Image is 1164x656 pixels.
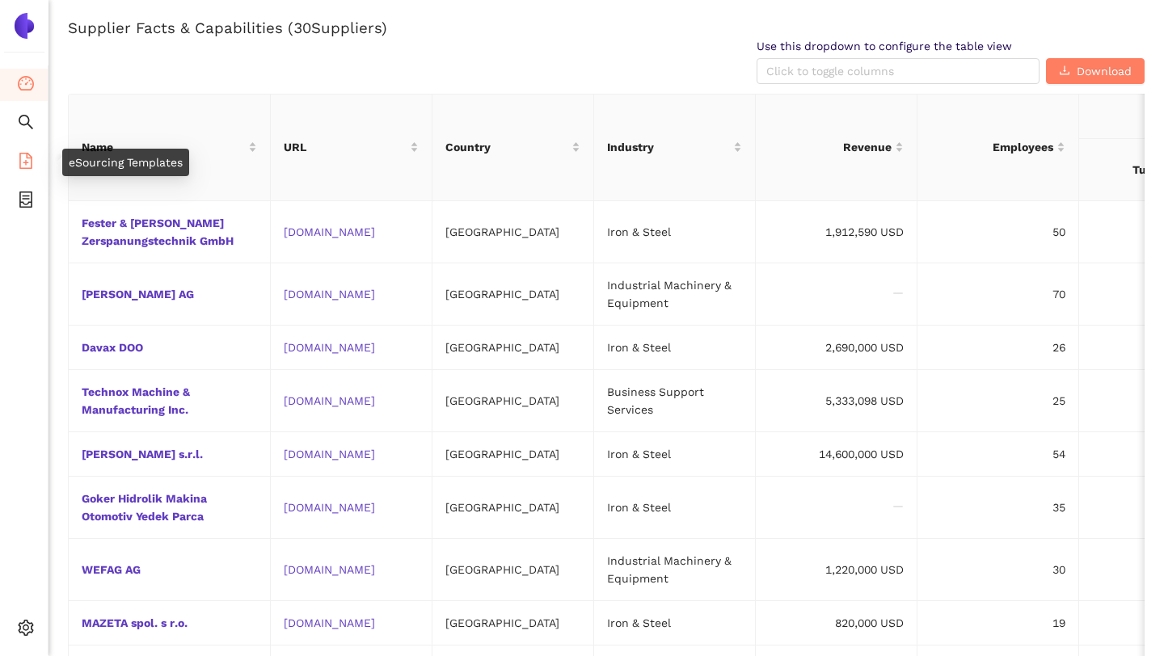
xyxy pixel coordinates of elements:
[917,477,1079,539] td: 35
[594,539,756,601] td: Industrial Machinery & Equipment
[18,69,34,102] span: dashboard
[1059,65,1070,78] span: download
[594,601,756,645] td: Iron & Steel
[432,326,594,370] td: [GEOGRAPHIC_DATA]
[756,201,917,263] td: 1,912,590 USD
[756,95,917,201] th: this column's title is Revenue,this column is sortable
[917,326,1079,370] td: 26
[756,370,917,432] td: 5,333,098 USD
[756,432,917,477] td: 14,600,000 USD
[18,108,34,141] span: search
[594,432,756,477] td: Iron & Steel
[62,149,189,176] div: eSourcing Templates
[432,601,594,645] td: [GEOGRAPHIC_DATA]
[769,138,892,156] span: Revenue
[917,201,1079,263] td: 50
[594,477,756,539] td: Iron & Steel
[594,95,756,201] th: this column's title is Industry,this column is sortable
[445,138,568,156] span: Country
[756,539,917,601] td: 1,220,000 USD
[892,288,904,299] span: minus
[11,13,37,39] img: Logo
[892,501,904,512] span: minus
[917,95,1079,201] th: this column's title is Employees,this column is sortable
[432,370,594,432] td: [GEOGRAPHIC_DATA]
[594,326,756,370] td: Iron & Steel
[917,539,1079,601] td: 30
[917,601,1079,645] td: 19
[930,138,1053,156] span: Employees
[271,95,432,201] th: this column's title is URL,this column is sortable
[432,263,594,326] td: [GEOGRAPHIC_DATA]
[82,138,245,156] span: Name
[18,614,34,646] span: setting
[432,201,594,263] td: [GEOGRAPHIC_DATA]
[594,370,756,432] td: Business Support Services
[917,432,1079,477] td: 54
[432,477,594,539] td: [GEOGRAPHIC_DATA]
[69,95,271,201] th: this column's title is Name,this column is sortable
[18,147,34,179] span: file-add
[757,39,1040,55] span: Use this dropdown to configure the table view
[607,138,730,156] span: Industry
[432,95,594,201] th: this column's title is Country,this column is sortable
[68,18,1145,39] h3: Supplier Facts & Capabilities ( 30 Suppliers)
[1077,62,1132,80] span: Download
[18,186,34,218] span: container
[1046,58,1145,84] button: downloadDownload
[594,201,756,263] td: Iron & Steel
[756,326,917,370] td: 2,690,000 USD
[284,138,407,156] span: URL
[432,432,594,477] td: [GEOGRAPHIC_DATA]
[432,539,594,601] td: [GEOGRAPHIC_DATA]
[917,370,1079,432] td: 25
[756,601,917,645] td: 820,000 USD
[594,263,756,326] td: Industrial Machinery & Equipment
[917,263,1079,326] td: 70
